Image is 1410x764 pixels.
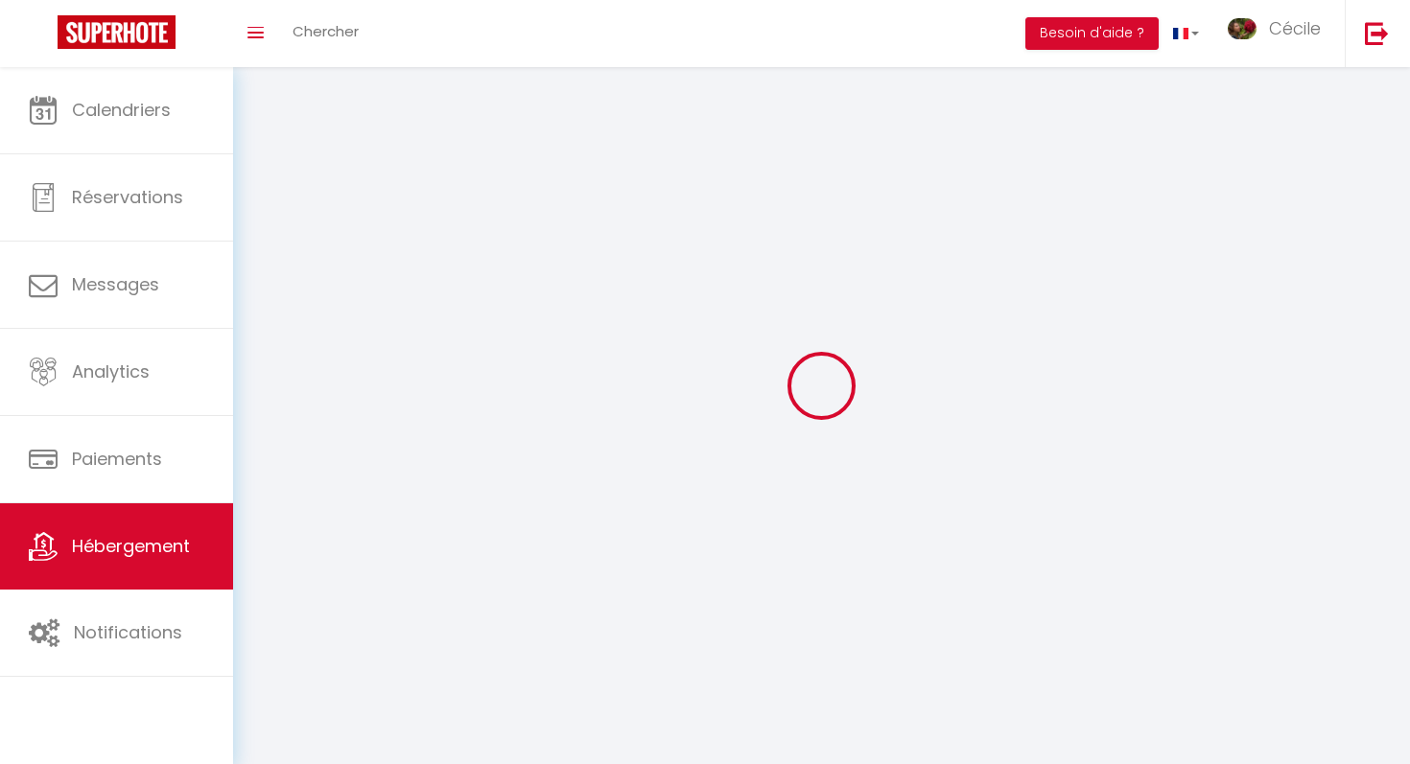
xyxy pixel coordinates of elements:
img: Super Booking [58,15,176,49]
span: Paiements [72,447,162,471]
span: Messages [72,272,159,296]
span: Calendriers [72,98,171,122]
span: Notifications [74,620,182,644]
span: Hébergement [72,534,190,558]
span: Chercher [293,21,359,41]
button: Besoin d'aide ? [1025,17,1159,50]
img: ... [1228,18,1257,40]
img: logout [1365,21,1389,45]
span: Analytics [72,359,150,383]
span: Cécile [1269,16,1321,40]
span: Réservations [72,185,183,209]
